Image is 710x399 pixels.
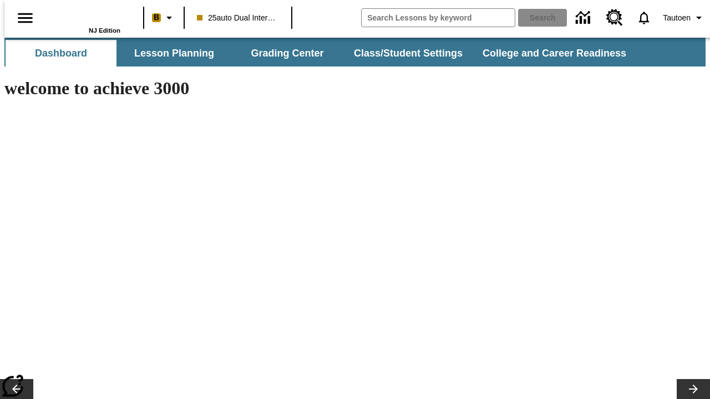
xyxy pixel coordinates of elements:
button: College and Career Readiness [474,40,635,66]
span: B [154,11,159,24]
a: Data Center [569,3,600,33]
button: Profile/Settings [658,8,710,28]
span: NJ Edition [89,27,120,34]
div: SubNavbar [4,38,706,66]
button: Boost Class color is peach. Change class color [148,8,180,28]
button: Lesson carousel, Next [677,379,710,399]
button: Dashboard [6,40,116,66]
button: Class/Student Settings [345,40,471,66]
input: search field [362,9,515,27]
span: Tautoen [663,12,691,24]
a: Notifications [630,3,658,32]
button: Open side menu [9,2,42,34]
a: Resource Center, Will open in new tab [600,3,630,33]
div: SubNavbar [4,40,636,66]
h1: welcome to achieve 3000 [4,78,484,99]
button: Grading Center [232,40,343,66]
span: 25auto Dual International [197,12,279,24]
button: Lesson Planning [119,40,230,66]
a: Home [48,5,120,27]
div: Home [48,4,120,34]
